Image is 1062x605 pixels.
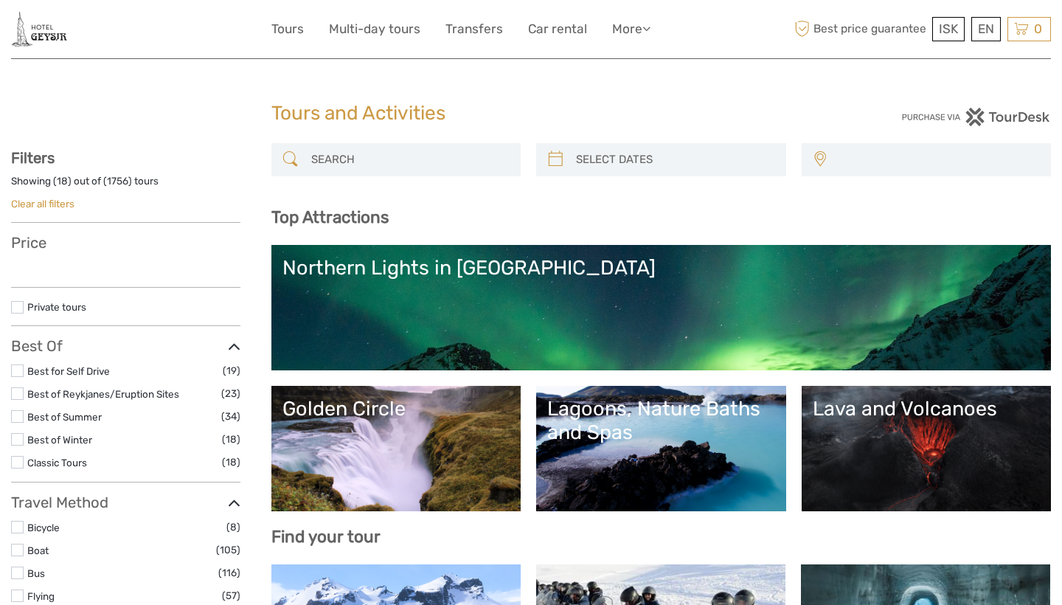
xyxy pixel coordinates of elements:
b: Top Attractions [271,207,389,227]
a: Best of Reykjanes/Eruption Sites [27,388,179,400]
a: Best of Winter [27,434,92,446]
span: (105) [216,542,240,559]
a: Clear all filters [11,198,74,210]
input: SELECT DATES [570,147,779,173]
a: Multi-day tours [329,18,420,40]
strong: Filters [11,149,55,167]
a: Private tours [27,301,86,313]
a: Flying [27,590,55,602]
span: (8) [226,519,240,536]
label: 1756 [107,174,128,188]
a: Best for Self Drive [27,365,110,377]
span: (116) [218,564,240,581]
a: Lava and Volcanoes [813,397,1041,500]
a: Bus [27,567,45,579]
span: (18) [222,454,240,471]
span: (34) [221,408,240,425]
span: (23) [221,385,240,402]
a: Northern Lights in [GEOGRAPHIC_DATA] [282,256,1041,359]
a: Lagoons, Nature Baths and Spas [547,397,775,500]
a: Car rental [528,18,587,40]
a: Best of Summer [27,411,102,423]
div: EN [971,17,1001,41]
span: 0 [1032,21,1044,36]
label: 18 [57,174,68,188]
h3: Travel Method [11,494,240,511]
div: Golden Circle [282,397,510,421]
a: Boat [27,544,49,556]
h3: Best Of [11,337,240,355]
input: SEARCH [305,147,514,173]
span: ISK [939,21,958,36]
a: More [612,18,650,40]
a: Classic Tours [27,457,87,469]
a: Transfers [445,18,503,40]
h1: Tours and Activities [271,102,791,125]
div: Northern Lights in [GEOGRAPHIC_DATA] [282,256,1041,280]
span: (57) [222,587,240,604]
div: Lagoons, Nature Baths and Spas [547,397,775,445]
a: Golden Circle [282,397,510,500]
b: Find your tour [271,527,381,547]
img: 2245-fc00950d-c906-46d7-b8c2-e740c3f96a38_logo_small.jpg [11,11,67,47]
a: Tours [271,18,304,40]
span: Best price guarantee [791,17,929,41]
h3: Price [11,234,240,252]
div: Showing ( ) out of ( ) tours [11,174,240,197]
div: Lava and Volcanoes [813,397,1041,421]
span: (18) [222,431,240,448]
span: (19) [223,362,240,379]
img: PurchaseViaTourDesk.png [901,108,1051,126]
a: Bicycle [27,522,60,533]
